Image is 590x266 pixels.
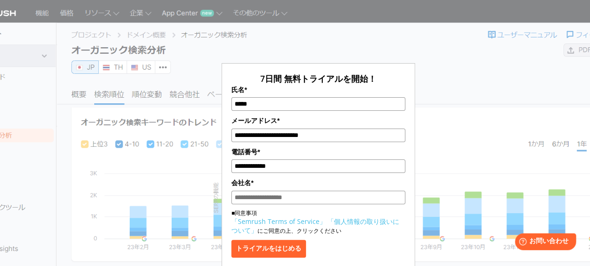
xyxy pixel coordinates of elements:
iframe: Help widget launcher [507,230,580,256]
button: トライアルをはじめる [231,240,306,258]
label: メールアドレス* [231,115,405,126]
a: 「個人情報の取り扱いについて」 [231,217,399,235]
p: ■同意事項 にご同意の上、クリックください [231,209,405,235]
label: 電話番号* [231,147,405,157]
a: 「Semrush Terms of Service」 [231,217,326,226]
span: 7日間 無料トライアルを開始！ [260,73,376,84]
